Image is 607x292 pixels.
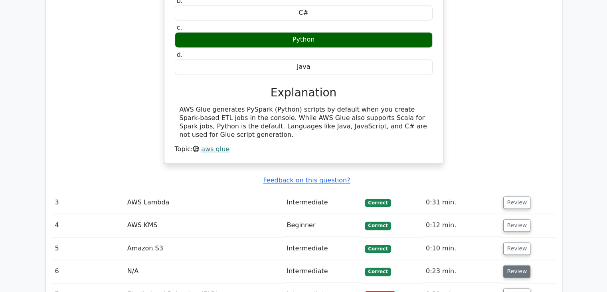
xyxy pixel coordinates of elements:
[124,191,284,214] td: AWS Lambda
[365,222,391,230] span: Correct
[124,237,284,260] td: Amazon S3
[365,199,391,207] span: Correct
[263,176,350,184] a: Feedback on this question?
[52,237,124,260] td: 5
[503,242,530,255] button: Review
[365,268,391,276] span: Correct
[503,265,530,278] button: Review
[52,260,124,283] td: 6
[52,214,124,237] td: 4
[177,51,183,58] span: d.
[283,191,362,214] td: Intermediate
[423,214,500,237] td: 0:12 min.
[124,260,284,283] td: N/A
[177,24,182,31] span: c.
[175,5,433,21] div: C#
[423,237,500,260] td: 0:10 min.
[283,214,362,237] td: Beginner
[175,59,433,75] div: Java
[52,191,124,214] td: 3
[175,32,433,48] div: Python
[365,245,391,253] span: Correct
[283,260,362,283] td: Intermediate
[124,214,284,237] td: AWS KMS
[201,145,229,153] a: aws glue
[503,219,530,232] button: Review
[423,191,500,214] td: 0:31 min.
[503,196,530,209] button: Review
[180,86,428,100] h3: Explanation
[175,145,433,154] div: Topic:
[283,237,362,260] td: Intermediate
[423,260,500,283] td: 0:23 min.
[180,106,428,139] div: AWS Glue generates PySpark (Python) scripts by default when you create Spark-based ETL jobs in th...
